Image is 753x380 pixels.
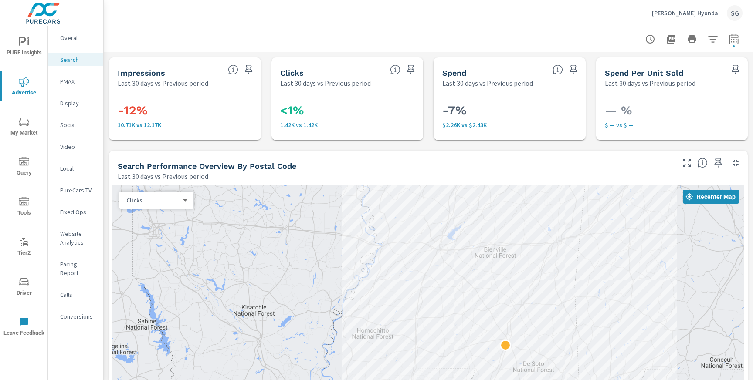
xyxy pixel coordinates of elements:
div: Local [48,162,103,175]
span: The number of times an ad was clicked by a consumer. [390,64,400,75]
p: Local [60,164,96,173]
p: Clicks [126,196,180,204]
h3: — % [605,103,739,118]
div: SG [727,5,743,21]
p: Calls [60,290,96,299]
span: Query [3,157,45,178]
h3: <1% [280,103,415,118]
div: Social [48,118,103,131]
div: nav menu [0,26,47,346]
h5: Spend [442,68,466,77]
p: Last 30 days vs Previous period [605,78,695,88]
p: Overall [60,34,96,42]
h5: Spend Per Unit Sold [605,68,683,77]
h3: -12% [118,103,252,118]
p: [PERSON_NAME] Hyundai [652,9,720,17]
div: Conversions [48,310,103,323]
span: Understand Search performance data by postal code. Individual postal codes can be selected and ex... [697,158,708,168]
span: Save this to your personalized report [404,63,418,77]
div: Fixed Ops [48,205,103,219]
p: Conversions [60,312,96,321]
p: $2.26K vs $2.43K [442,121,577,128]
span: My Market [3,117,45,138]
p: Fixed Ops [60,208,96,216]
span: Recenter Map [686,193,736,201]
span: Tools [3,197,45,218]
p: PMAX [60,77,96,86]
p: Pacing Report [60,260,96,277]
p: PureCars TV [60,186,96,195]
div: Website Analytics [48,227,103,249]
p: Last 30 days vs Previous period [118,78,208,88]
button: Make Fullscreen [680,156,694,170]
p: $ — vs $ — [605,121,739,128]
button: Select Date Range [725,30,743,48]
p: Social [60,121,96,129]
p: 1,421 vs 1,416 [280,121,415,128]
p: Last 30 days vs Previous period [442,78,533,88]
p: Video [60,142,96,151]
span: Leave Feedback [3,317,45,338]
div: Clicks [119,196,187,205]
div: Video [48,140,103,153]
h3: -7% [442,103,577,118]
button: Minimize Widget [729,156,743,170]
p: Search [60,55,96,64]
p: Last 30 days vs Previous period [118,171,208,182]
span: Save this to your personalized report [242,63,256,77]
div: Overall [48,31,103,44]
span: Save this to your personalized report [711,156,725,170]
span: The number of times an ad was shown on your behalf. [228,64,238,75]
div: Pacing Report [48,258,103,279]
h5: Impressions [118,68,165,77]
p: Display [60,99,96,108]
p: 10,710 vs 12,167 [118,121,252,128]
div: Calls [48,288,103,301]
div: PMAX [48,75,103,88]
span: Save this to your personalized report [729,63,743,77]
span: Save this to your personalized report [566,63,580,77]
div: Display [48,97,103,110]
button: Recenter Map [683,190,739,204]
h5: Clicks [280,68,304,77]
p: Website Analytics [60,229,96,247]
span: The amount of money spent on advertising during the period. [553,64,563,75]
span: PURE Insights [3,37,45,58]
span: Tier2 [3,237,45,258]
span: Driver [3,277,45,298]
div: Search [48,53,103,66]
p: Last 30 days vs Previous period [280,78,371,88]
button: Apply Filters [704,30,722,48]
div: PureCars TV [48,184,103,197]
h5: Search Performance Overview By Postal Code [118,161,296,171]
span: Advertise [3,77,45,98]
